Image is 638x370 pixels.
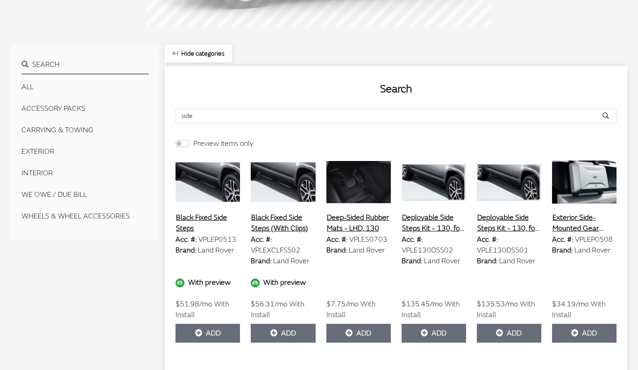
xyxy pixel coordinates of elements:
[552,245,573,256] label: Brand:
[477,256,497,266] label: Brand:
[176,324,240,343] button: Add
[326,324,391,343] button: Add
[176,300,212,309] span: $51.98/mo
[176,212,240,234] button: Black Fixed Side Steps
[595,109,616,123] button: Search
[326,212,391,234] button: Deep-Sided Rubber Mats - LHD, 130
[477,324,541,343] button: Add
[21,121,149,139] button: CARRYING & TOWING
[176,245,196,256] label: Brand:
[499,257,535,266] span: Land Rover
[477,246,528,255] span: VPLE130DSS01
[552,212,617,234] button: Exterior Side-Mounted Gear Carrier - 130
[251,246,300,255] span: VPLEXCLFSS02
[477,300,518,309] span: $135.53/mo
[176,277,240,288] div: With preview
[176,234,197,245] label: Acc. #:
[349,235,387,244] span: VPLES0703
[165,45,232,62] button: Hide categories
[402,246,453,255] span: VPLE130DSS02
[402,256,422,266] label: Brand:
[193,138,253,149] label: Preview items only
[251,160,315,205] img: Image for Black Fixed Side Steps (With Clips)
[552,160,617,205] img: Image for Exterior Side-Mounted Gear Carrier - 130
[21,78,149,96] button: All
[477,234,498,245] label: Acc. #:
[574,246,611,255] span: Land Rover
[424,257,460,266] span: Land Rover
[32,60,60,69] span: Search
[552,234,573,245] label: Acc. #:
[477,212,541,234] button: Deployable Side Steps Kit - 130, for vehicles without Retailer Fitted Towing
[402,160,466,205] img: Image for Deployable Side Steps Kit - 130, for vehicles with Retailer Fitted Towing
[552,300,589,309] span: $34.19/mo
[21,164,149,182] button: INTERIOR
[21,143,149,161] button: EXTERIOR
[349,246,385,255] span: Land Rover
[198,235,236,244] span: VPLEP0513
[326,234,347,245] label: Acc. #:
[326,245,347,256] label: Brand:
[21,207,149,225] button: WHEELS & WHEEL ACCESSORIES
[326,160,391,205] img: Image for Deep-Sided Rubber Mats - LHD, 130
[21,100,149,118] button: ACCESSORY PACKS
[176,160,240,205] img: Image for Black Fixed Side Steps
[326,300,359,309] span: $7.75/mo
[251,277,315,288] div: With preview
[552,324,617,343] button: Add
[251,212,315,234] button: Black Fixed Side Steps (With Clips)
[273,257,309,266] span: Land Rover
[176,81,617,97] h2: Search
[402,234,423,245] label: Acc. #:
[181,50,224,57] span: Click to hide category section.
[251,300,287,309] span: $56.31/mo
[21,186,149,204] button: We Owe / Due Bill
[402,212,466,234] button: Deployable Side Steps Kit - 130, for vehicles with Retailer Fitted Towing
[477,160,541,205] img: Image for Deployable Side Steps Kit - 130, for vehicles without Retailer Fitted Towing
[198,246,234,255] span: Land Rover
[251,256,271,266] label: Brand:
[575,235,613,244] span: VPLEP0508
[251,324,315,343] button: Add
[176,109,596,123] input: Search
[402,300,443,309] span: $135.45/mo
[402,324,466,343] button: Add
[251,234,272,245] label: Acc. #:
